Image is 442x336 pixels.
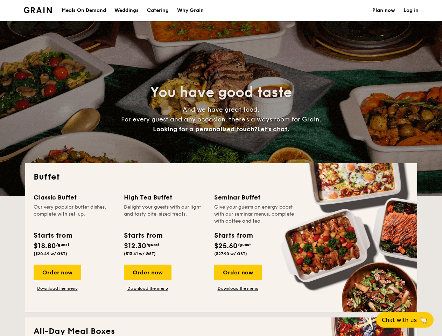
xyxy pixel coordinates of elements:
div: Starts from [214,230,252,241]
span: And we have great food. For every guest and any occasion, there’s always room for Grain. [121,106,321,133]
div: Seminar Buffet [214,192,296,202]
a: Logotype [24,7,52,13]
span: /guest [56,242,69,247]
div: Order now [214,265,262,280]
span: 🦙 [420,316,428,324]
div: Delight your guests with our light and tasty bite-sized treats. [124,204,206,225]
div: Starts from [34,230,72,241]
span: /guest [146,242,160,247]
span: Chat with us [382,317,417,323]
div: Give your guests an energy boost with our seminar menus, complete with coffee and tea. [214,204,296,225]
h2: Buffet [34,171,409,183]
span: ($13.41 w/ GST) [124,251,156,256]
span: $25.60 [214,242,238,250]
div: Order now [34,265,81,280]
div: Order now [124,265,171,280]
a: Download the menu [214,286,262,291]
div: Starts from [124,230,162,241]
span: Looking for a personalised touch? [153,125,257,133]
img: Grain [24,7,52,13]
a: Download the menu [124,286,171,291]
span: You have good taste [150,84,292,101]
span: Let's chat. [257,125,289,133]
span: $12.30 [124,242,146,250]
span: ($27.90 w/ GST) [214,251,247,256]
div: Classic Buffet [34,192,115,202]
div: Our very popular buffet dishes, complete with set-up. [34,204,115,225]
button: Chat with us🦙 [376,312,434,328]
div: High Tea Buffet [124,192,206,202]
span: $18.80 [34,242,56,250]
a: Download the menu [34,286,81,291]
span: ($20.49 w/ GST) [34,251,67,256]
span: /guest [238,242,251,247]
